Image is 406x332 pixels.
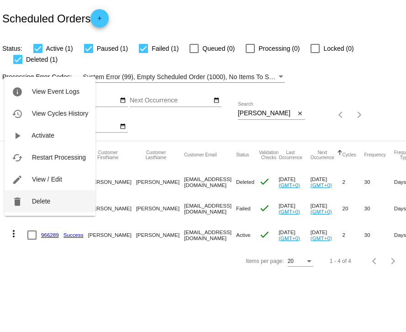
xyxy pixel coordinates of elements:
[12,196,23,207] mat-icon: delete
[32,132,54,139] span: Activate
[32,154,86,161] span: Restart Processing
[12,174,23,185] mat-icon: edit
[12,108,23,119] mat-icon: history
[12,130,23,141] mat-icon: play_arrow
[12,86,23,97] mat-icon: info
[32,110,88,117] span: View Cycles History
[32,88,79,95] span: View Event Logs
[12,152,23,163] mat-icon: cached
[32,198,50,205] span: Delete
[32,176,62,183] span: View / Edit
